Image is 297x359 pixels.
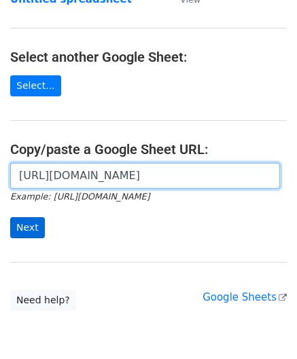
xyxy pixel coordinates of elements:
[10,217,45,238] input: Next
[203,291,287,303] a: Google Sheets
[229,294,297,359] iframe: Chat Widget
[10,141,287,157] h4: Copy/paste a Google Sheet URL:
[10,75,61,96] a: Select...
[10,49,287,65] h4: Select another Google Sheet:
[10,290,76,311] a: Need help?
[10,163,280,189] input: Paste your Google Sheet URL here
[10,191,150,202] small: Example: [URL][DOMAIN_NAME]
